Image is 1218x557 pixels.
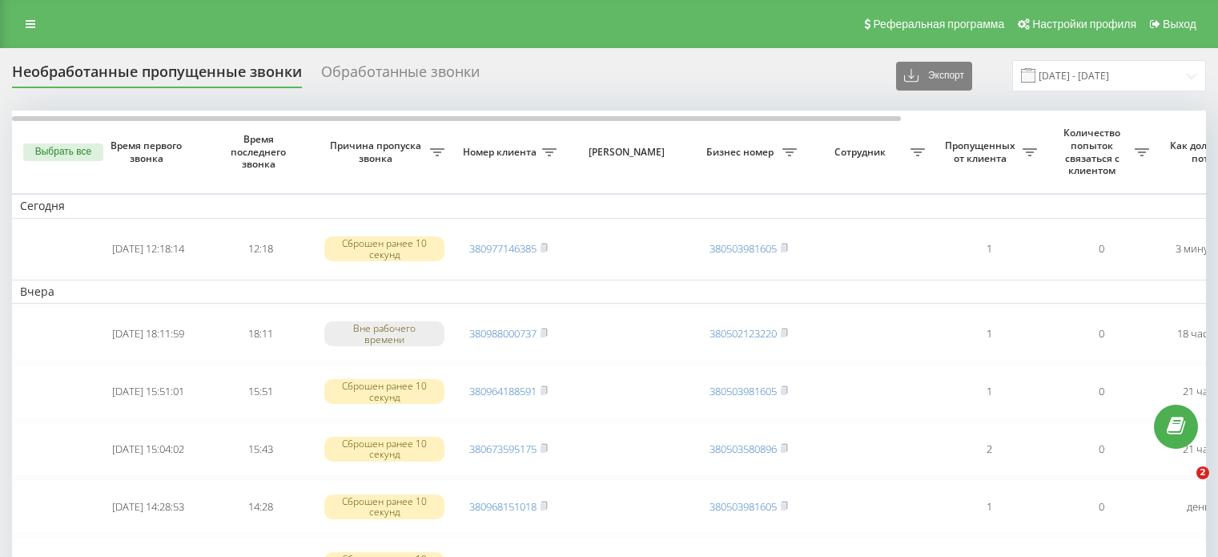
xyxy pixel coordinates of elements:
[1163,18,1196,30] span: Выход
[92,307,204,361] td: [DATE] 18:11:59
[1045,222,1157,276] td: 0
[92,422,204,477] td: [DATE] 15:04:02
[1053,127,1135,176] span: Количество попыток связаться с клиентом
[217,133,303,171] span: Время последнего звонка
[1045,307,1157,361] td: 0
[92,365,204,419] td: [DATE] 15:51:01
[204,307,316,361] td: 18:11
[813,146,910,159] span: Сотрудник
[873,18,1004,30] span: Реферальная программа
[709,241,777,256] a: 380503981605
[896,62,972,91] button: Экспорт
[204,222,316,276] td: 12:18
[460,146,542,159] span: Номер клиента
[933,365,1045,419] td: 1
[709,442,777,456] a: 380503580896
[321,63,480,88] div: Обработанные звонки
[933,479,1045,534] td: 1
[469,384,537,398] a: 380964188591
[941,139,1023,164] span: Пропущенных от клиента
[709,326,777,341] a: 380502123220
[324,236,444,260] div: Сброшен ранее 10 секунд
[204,422,316,477] td: 15:43
[1045,365,1157,419] td: 0
[324,379,444,403] div: Сброшен ранее 10 секунд
[1164,466,1202,505] iframe: Intercom live chat
[709,499,777,514] a: 380503981605
[469,442,537,456] a: 380673595175
[204,365,316,419] td: 15:51
[324,494,444,519] div: Сброшен ранее 10 секунд
[933,422,1045,477] td: 2
[933,222,1045,276] td: 1
[1196,466,1209,479] span: 2
[23,143,103,161] button: Выбрать все
[933,307,1045,361] td: 1
[324,437,444,461] div: Сброшен ранее 10 секунд
[92,222,204,276] td: [DATE] 12:18:14
[92,479,204,534] td: [DATE] 14:28:53
[469,241,537,256] a: 380977146385
[324,321,444,345] div: Вне рабочего времени
[578,146,679,159] span: [PERSON_NAME]
[1045,422,1157,477] td: 0
[204,479,316,534] td: 14:28
[469,326,537,341] a: 380988000737
[709,384,777,398] a: 380503981605
[324,139,430,164] span: Причина пропуска звонка
[701,146,782,159] span: Бизнес номер
[105,139,191,164] span: Время первого звонка
[1045,479,1157,534] td: 0
[469,499,537,514] a: 380968151018
[1032,18,1136,30] span: Настройки профиля
[12,63,302,88] div: Необработанные пропущенные звонки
